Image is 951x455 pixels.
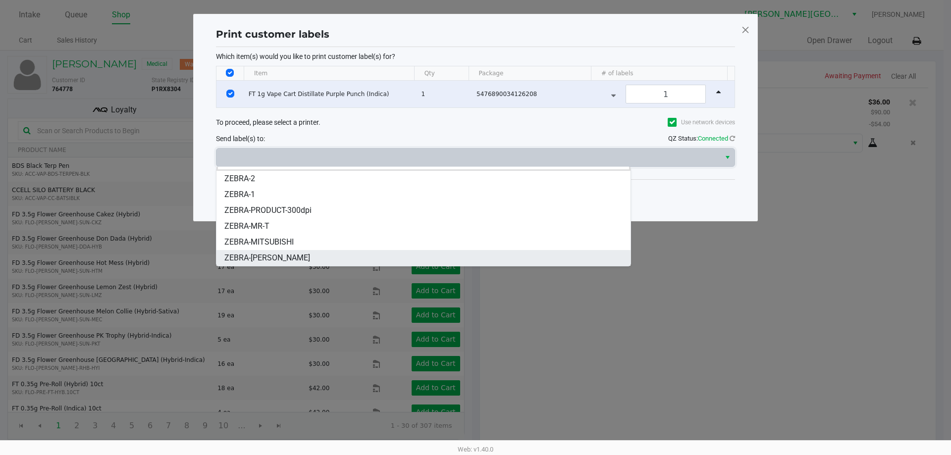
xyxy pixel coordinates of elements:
[458,446,493,453] span: Web: v1.40.0
[224,236,294,248] span: ZEBRA-MITSUBISHI
[224,173,255,185] span: ZEBRA-2
[224,204,312,216] span: ZEBRA-PRODUCT-300dpi
[417,81,472,107] td: 1
[224,220,269,232] span: ZEBRA-MR-T
[216,135,265,143] span: Send label(s) to:
[224,252,310,264] span: ZEBRA-[PERSON_NAME]
[469,66,591,81] th: Package
[244,66,414,81] th: Item
[668,135,735,142] span: QZ Status:
[216,52,735,61] p: Which item(s) would you like to print customer label(s) for?
[226,69,234,77] input: Select All Rows
[591,66,727,81] th: # of labels
[216,66,735,107] div: Data table
[216,118,320,126] span: To proceed, please select a printer.
[226,90,234,98] input: Select Row
[668,118,735,127] label: Use network devices
[698,135,728,142] span: Connected
[472,81,596,107] td: 5476890034126208
[414,66,469,81] th: Qty
[720,149,735,166] button: Select
[216,27,329,42] h1: Print customer labels
[224,189,255,201] span: ZEBRA-1
[244,81,417,107] td: FT 1g Vape Cart Distillate Purple Punch (Indica)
